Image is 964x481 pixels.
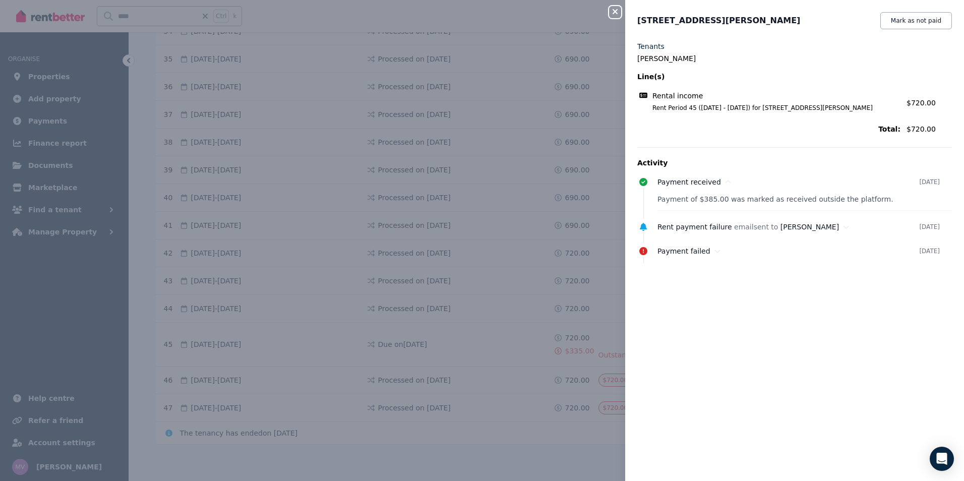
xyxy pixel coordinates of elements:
span: Payment failed [657,247,710,255]
span: Payment received [657,178,721,186]
span: $720.00 [907,124,952,134]
time: [DATE] [919,223,940,231]
span: [PERSON_NAME] [780,223,839,231]
time: [DATE] [919,247,940,255]
p: Payment of $385.00 was marked as received outside the platform. [657,194,952,204]
span: Rent Period 45 ([DATE] - [DATE]) for [STREET_ADDRESS][PERSON_NAME] [640,104,900,112]
p: Activity [637,158,952,168]
legend: [PERSON_NAME] [637,53,952,64]
button: Mark as not paid [880,12,952,29]
div: email sent to [657,222,919,232]
span: Line(s) [637,72,900,82]
span: Total: [637,124,900,134]
span: $720.00 [907,99,936,107]
label: Tenants [637,41,665,51]
span: Rental income [652,91,703,101]
div: Open Intercom Messenger [930,447,954,471]
time: [DATE] [919,178,940,186]
span: [STREET_ADDRESS][PERSON_NAME] [637,15,800,27]
span: Rent payment failure [657,223,732,231]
